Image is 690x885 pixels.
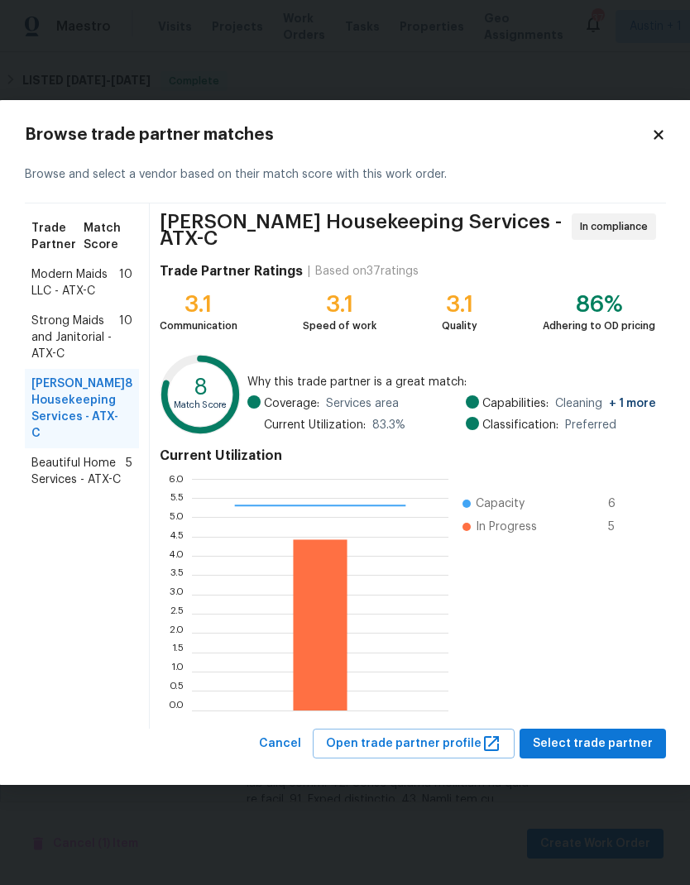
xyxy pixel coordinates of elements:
button: Select trade partner [520,729,666,759]
span: Services area [326,395,399,412]
text: 2.5 [170,609,184,619]
text: Match Score [173,401,227,410]
span: 5 [608,519,635,535]
span: Capacity [476,495,525,512]
div: 86% [543,296,655,313]
text: 1.0 [170,667,184,677]
span: Cleaning [555,395,656,412]
span: Beautiful Home Services - ATX-C [31,455,126,488]
span: Trade Partner [31,220,84,253]
button: Open trade partner profile [313,729,515,759]
text: 5.5 [170,493,184,503]
text: 8 [193,376,207,399]
span: [PERSON_NAME] Housekeeping Services - ATX-C [160,213,567,246]
div: Based on 37 ratings [315,263,419,280]
text: 4.0 [168,551,184,561]
div: 3.1 [303,296,376,313]
span: Select trade partner [533,734,653,754]
text: 0.5 [169,686,184,696]
button: Cancel [252,729,308,759]
span: Current Utilization: [264,417,366,433]
span: Coverage: [264,395,319,412]
span: Match Score [84,220,132,253]
span: 5 [126,455,132,488]
div: 3.1 [160,296,237,313]
div: Communication [160,318,237,334]
text: 2.0 [169,628,184,638]
text: 1.5 [171,647,184,657]
span: 83.3 % [372,417,405,433]
span: Preferred [565,417,616,433]
span: 8 [125,376,132,442]
span: Classification: [482,417,558,433]
text: 4.5 [169,531,184,541]
span: In compliance [580,218,654,235]
span: Open trade partner profile [326,734,501,754]
span: Strong Maids and Janitorial - ATX-C [31,313,119,362]
div: 3.1 [442,296,477,313]
div: Quality [442,318,477,334]
span: Capabilities: [482,395,549,412]
div: Adhering to OD pricing [543,318,655,334]
text: 0.0 [168,705,184,715]
div: Speed of work [303,318,376,334]
div: Browse and select a vendor based on their match score with this work order. [25,146,666,203]
span: 10 [119,266,132,299]
span: 10 [119,313,132,362]
h4: Current Utilization [160,447,656,464]
span: In Progress [476,519,537,535]
text: 5.0 [169,512,184,522]
span: Modern Maids LLC - ATX-C [31,266,119,299]
text: 3.0 [169,589,184,599]
h4: Trade Partner Ratings [160,263,303,280]
span: 6 [608,495,635,512]
span: Cancel [259,734,301,754]
h2: Browse trade partner matches [25,127,651,143]
text: 3.5 [170,570,184,580]
span: Why this trade partner is a great match: [247,374,655,390]
span: + 1 more [609,398,656,409]
text: 6.0 [168,473,184,483]
div: | [303,263,315,280]
span: [PERSON_NAME] Housekeeping Services - ATX-C [31,376,125,442]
